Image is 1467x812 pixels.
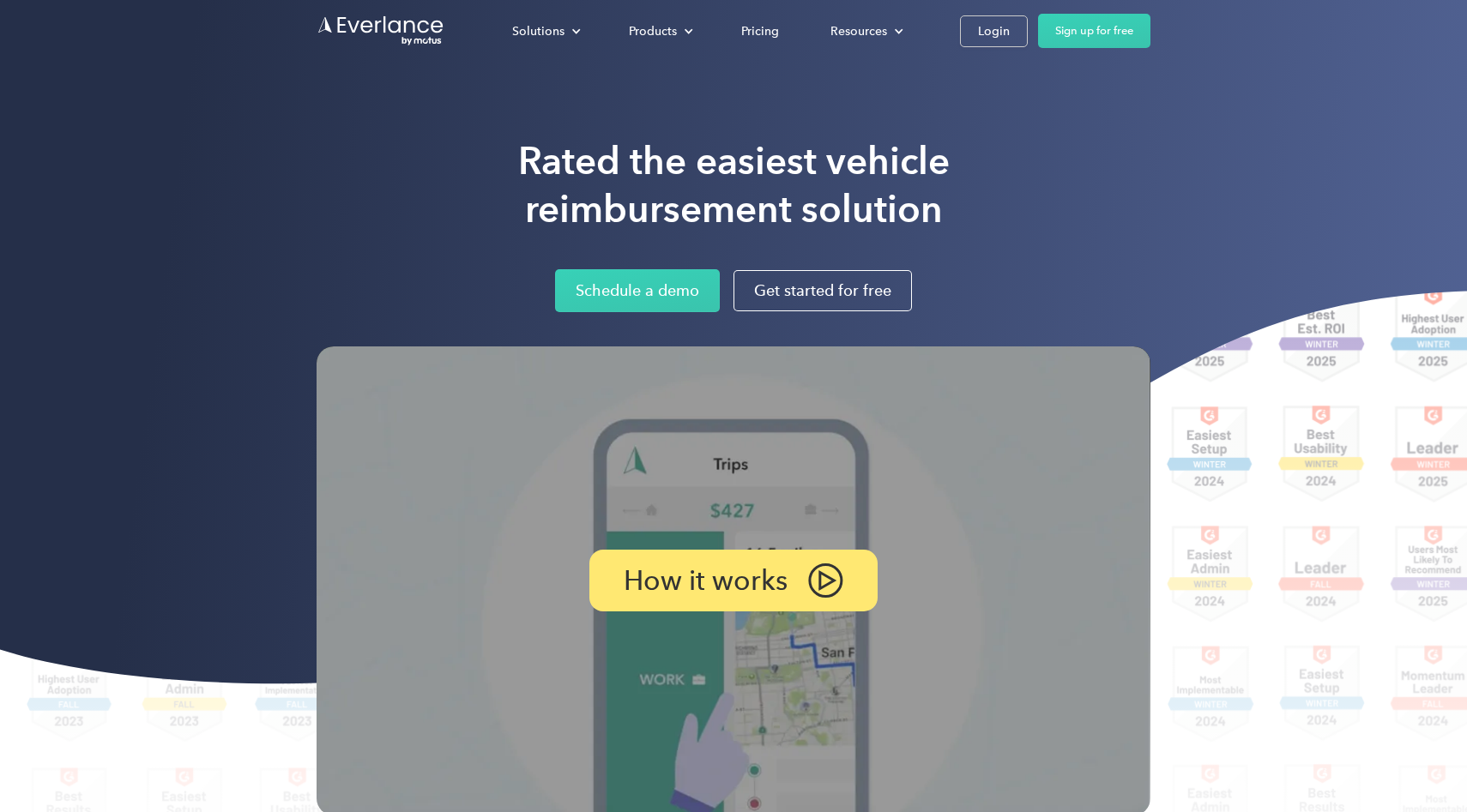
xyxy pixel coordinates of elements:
[629,21,677,42] div: Products
[518,137,950,233] h1: Rated the easiest vehicle reimbursement solution
[978,21,1010,42] div: Login
[960,15,1028,47] a: Login
[512,21,564,42] div: Solutions
[741,21,779,42] div: Pricing
[317,15,445,47] a: Go to homepage
[624,568,788,592] p: How it works
[830,21,887,42] div: Resources
[724,16,796,46] a: Pricing
[733,270,912,311] a: Get started for free
[1038,14,1150,48] a: Sign up for free
[555,269,720,312] a: Schedule a demo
